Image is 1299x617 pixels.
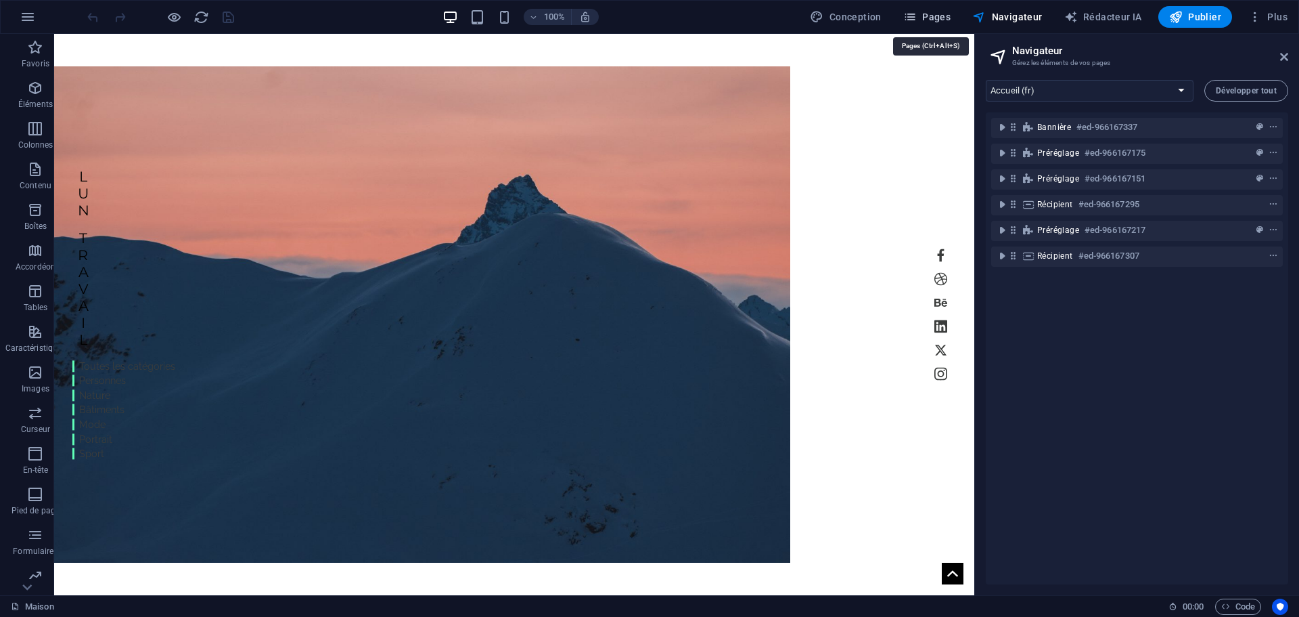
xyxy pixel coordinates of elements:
[1037,174,1079,184] font: Préréglage
[1188,12,1221,22] font: Publier
[1076,122,1137,132] font: #ed-966167337
[1037,226,1079,235] font: Préréglage
[898,6,956,28] button: Pages
[994,248,1010,264] button: basculer-développer
[193,9,209,25] i: Recharger la page
[193,9,209,25] button: recharger
[1253,119,1267,135] button: préréglage
[16,262,55,272] font: Accordéon
[1267,248,1280,264] button: menu contextuel
[1078,251,1139,261] font: #ed-966167307
[1078,199,1139,209] font: #ed-966167295
[524,9,572,25] button: 100%
[24,221,47,231] font: Boîtes
[1253,145,1267,161] button: préréglage
[1037,251,1073,261] font: Récipient
[5,343,66,353] font: Caractéristiques
[23,465,49,475] font: En-tête
[24,303,48,312] font: Tables
[1272,599,1288,615] button: Centrés sur l'utilisateur
[1037,200,1073,209] font: Récipient
[1204,80,1288,102] button: Développer tout
[579,11,591,23] i: Lors du redimensionnement, ajustez automatiquement le niveau de zoom pour l'adapter à l'appareil ...
[994,145,1010,161] button: basculer-développer
[20,181,51,190] font: Contenu
[1012,45,1062,57] font: Navigateur
[11,599,54,615] a: Cliquez pour annuler la sélection. Double-cliquez pour ouvrir Pages.
[1253,222,1267,238] button: préréglage
[1158,6,1232,28] button: Publier
[1085,225,1145,235] font: #ed-966167217
[25,601,54,612] font: Maison
[994,171,1010,187] button: basculer-développer
[1267,119,1280,135] button: menu contextuel
[544,12,565,22] font: 100%
[1059,6,1147,28] button: Rédacteur IA
[804,6,886,28] div: Design (Ctrl+Alt+Y)
[992,12,1043,22] font: Navigateur
[22,384,49,393] font: Images
[1085,173,1145,184] font: #ed-966167151
[994,196,1010,213] button: basculer-développer
[13,547,58,556] font: Formulaires
[166,9,182,25] button: Cliquez ici pour quitter le mode aperçu et continuer l'édition
[12,506,60,515] font: Pied de page
[967,6,1047,28] button: Navigateur
[994,119,1010,135] button: basculer-développer
[1267,171,1280,187] button: menu contextuel
[1037,148,1079,158] font: Préréglage
[18,140,53,150] font: Colonnes
[1012,59,1110,66] font: Gérez les éléments de vos pages
[994,222,1010,238] button: basculer-développer
[1267,222,1280,238] button: menu contextuel
[1216,86,1277,95] font: Développer tout
[1083,12,1142,22] font: Rédacteur IA
[1194,601,1204,612] font: 00
[1215,599,1261,615] button: Code
[1267,196,1280,213] button: menu contextuel
[829,12,882,22] font: Conception
[22,59,49,68] font: Favoris
[21,425,50,434] font: Curseur
[1168,599,1204,615] h6: Durée de la séance
[1192,601,1194,612] font: :
[804,6,886,28] button: Conception
[1183,601,1192,612] font: 00
[18,100,53,109] font: Éléments
[1267,145,1280,161] button: menu contextuel
[1243,6,1293,28] button: Plus
[1267,12,1287,22] font: Plus
[922,12,951,22] font: Pages
[1085,148,1145,158] font: #ed-966167175
[1037,123,1071,132] font: Bannière
[1253,171,1267,187] button: préréglage
[1235,601,1255,612] font: Code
